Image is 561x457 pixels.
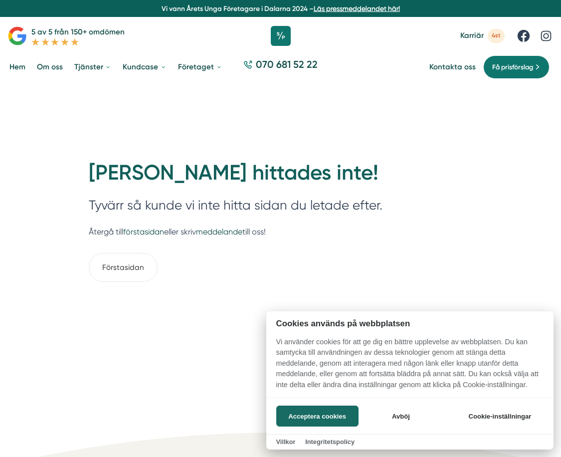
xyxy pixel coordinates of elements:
button: Cookie-inställningar [456,406,544,427]
p: Vi använder cookies för att ge dig en bättre upplevelse av webbplatsen. Du kan samtycka till anvä... [266,337,554,398]
button: Avböj [361,406,440,427]
button: Acceptera cookies [276,406,359,427]
a: Integritetspolicy [305,438,355,446]
h2: Cookies används på webbplatsen [266,319,554,328]
a: Villkor [276,438,296,446]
